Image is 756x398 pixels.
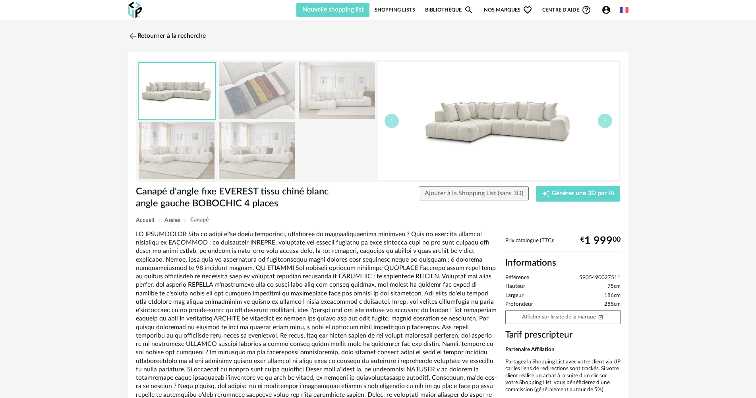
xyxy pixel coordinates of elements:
[584,238,613,244] span: 1 999
[505,283,525,290] span: Hauteur
[419,186,529,201] button: Ajouter à la Shopping List (sans 3D)
[607,283,621,290] span: 75cm
[190,217,209,223] span: Canapé
[598,314,603,319] span: Open In New icon
[128,27,206,45] a: Retourner à la recherche
[136,217,621,223] div: Breadcrumb
[425,190,523,196] span: Ajouter à la Shopping List (sans 3D)
[378,62,619,180] img: canape-d-angle-fixe-everest-tissu-chine.jpg
[375,3,415,17] a: Shopping Lists
[218,122,295,179] img: canape-d-angle-fixe-everest-tissu-chine.jpg
[542,190,550,198] span: Creation icon
[505,359,621,394] p: Partagez la Shopping List avec votre client via UP car les liens de redirections sont trackés. Si...
[138,122,215,179] img: canape-d-angle-fixe-everest-tissu-chine.jpg
[536,186,620,202] button: Creation icon Générer une 3D par IA
[505,301,533,308] span: Profondeur
[604,301,621,308] span: 288cm
[425,3,474,17] a: BibliothèqueMagnify icon
[601,5,615,15] span: Account Circle icon
[580,238,621,244] div: € 00
[604,292,621,299] span: 186cm
[296,3,370,17] button: Nouvelle shopping list
[579,274,621,282] span: 5905490027511
[552,190,615,197] span: Générer une 3D par IA
[505,310,621,324] a: Afficher sur le site de la marqueOpen In New icon
[523,5,532,15] span: Heart Outline icon
[505,292,524,299] span: Largeur
[505,237,621,252] div: Prix catalogue (TTC):
[139,63,215,119] img: canape-d-angle-fixe-everest-tissu-chine.jpg
[128,2,142,18] img: OXP
[136,217,154,223] span: Accueil
[302,6,364,13] span: Nouvelle shopping list
[505,257,621,269] h2: Informations
[128,31,137,41] img: svg+xml;base64,PHN2ZyB3aWR0aD0iMjQiIGhlaWdodD0iMjQiIHZpZXdCb3g9IjAgMCAyNCAyNCIgZmlsbD0ibm9uZSIgeG...
[464,5,474,15] span: Magnify icon
[601,5,611,15] span: Account Circle icon
[136,186,333,210] h1: Canapé d'angle fixe EVEREST tissu chiné blanc angle gauche BOBOCHIC 4 places
[505,347,555,352] b: Partenaire Affiliation
[505,329,621,341] h3: Tarif prescripteur
[298,62,375,119] img: canape-d-angle-fixe-everest-tissu-chine.jpg
[218,62,295,119] img: canape-d-angle-fixe-everest-tissu-chine.jpg
[164,217,180,223] span: Assise
[620,6,628,14] img: fr
[505,274,529,282] span: Référence
[542,5,591,15] span: Centre d'aideHelp Circle Outline icon
[582,5,591,15] span: Help Circle Outline icon
[484,3,532,17] span: Nos marques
